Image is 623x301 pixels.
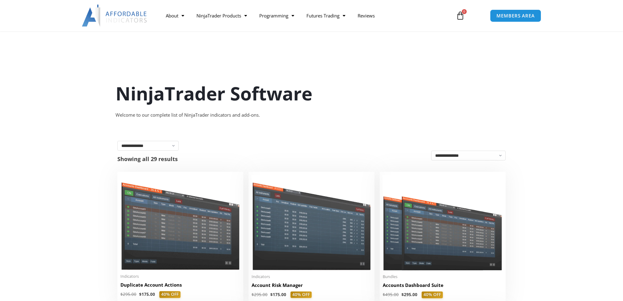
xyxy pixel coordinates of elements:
bdi: 175.00 [139,292,155,297]
a: About [160,9,190,23]
select: Shop order [431,151,506,160]
span: 40% OFF [159,291,180,298]
a: 0 [447,7,474,24]
span: 40% OFF [422,292,443,298]
img: LogoAI [82,5,148,27]
span: $ [270,292,273,297]
a: NinjaTrader Products [190,9,253,23]
a: Programming [253,9,300,23]
img: Duplicate Account Actions [120,175,240,270]
a: Account Risk Manager [252,282,371,292]
bdi: 495.00 [383,292,399,297]
a: Futures Trading [300,9,351,23]
span: Bundles [383,274,503,279]
h2: Account Risk Manager [252,282,371,288]
a: Reviews [351,9,381,23]
bdi: 295.00 [120,292,136,297]
span: MEMBERS AREA [496,13,535,18]
a: MEMBERS AREA [490,9,541,22]
h2: Duplicate Account Actions [120,282,240,288]
span: $ [383,292,385,297]
div: Welcome to our complete list of NinjaTrader indicators and add-ons. [116,111,508,119]
img: Account Risk Manager [252,175,371,270]
span: $ [139,292,142,297]
span: $ [120,292,123,297]
span: 0 [462,9,467,14]
h1: NinjaTrader Software [116,81,508,106]
bdi: 295.00 [401,292,417,297]
span: 40% OFF [291,292,312,298]
p: Showing all 29 results [117,156,178,162]
span: $ [401,292,404,297]
nav: Menu [160,9,449,23]
bdi: 175.00 [270,292,286,297]
span: Indicators [120,274,240,279]
span: Indicators [252,274,371,279]
img: Accounts Dashboard Suite [383,175,503,270]
span: $ [252,292,254,297]
h2: Accounts Dashboard Suite [383,282,503,288]
a: Accounts Dashboard Suite [383,282,503,292]
bdi: 295.00 [252,292,268,297]
a: Duplicate Account Actions [120,282,240,291]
